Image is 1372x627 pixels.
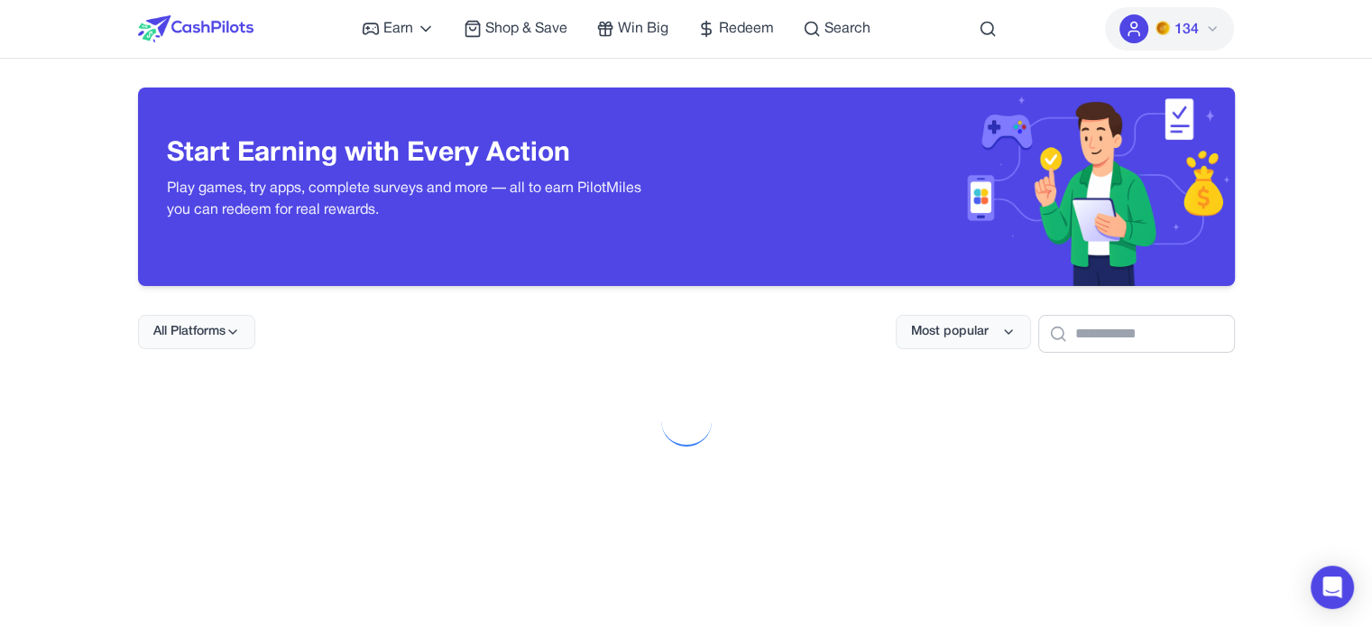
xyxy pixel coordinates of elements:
span: 134 [1174,19,1198,41]
a: Search [803,18,870,40]
img: CashPilots Logo [138,15,253,42]
a: Win Big [596,18,668,40]
span: Earn [383,18,413,40]
button: All Platforms [138,315,255,349]
span: Most popular [911,323,989,341]
img: PMs [1156,21,1170,35]
img: Header decoration [686,88,1235,286]
div: Open Intercom Messenger [1311,566,1354,609]
span: Shop & Save [485,18,567,40]
p: Play games, try apps, complete surveys and more — all to earn PilotMiles you can redeem for real ... [167,178,658,221]
span: All Platforms [153,323,226,341]
button: Most popular [896,315,1031,349]
span: Search [824,18,870,40]
a: Earn [362,18,435,40]
span: Redeem [719,18,774,40]
a: Shop & Save [464,18,567,40]
a: Redeem [697,18,774,40]
span: Win Big [618,18,668,40]
h3: Start Earning with Every Action [167,138,658,171]
button: PMs134 [1105,7,1234,51]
